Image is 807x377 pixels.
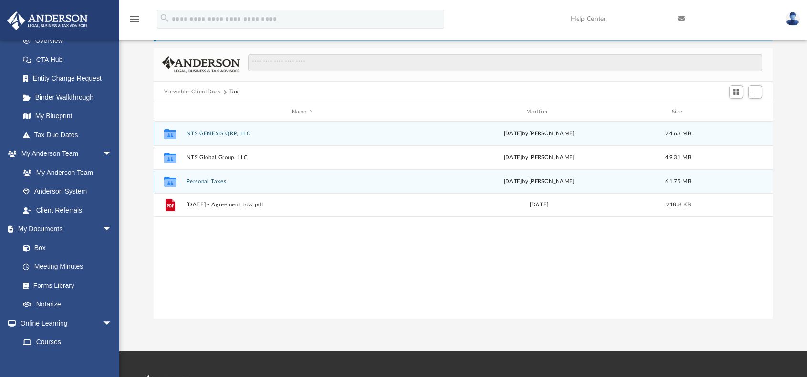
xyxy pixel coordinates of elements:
[13,31,126,51] a: Overview
[13,295,122,314] a: Notarize
[186,202,419,208] button: [DATE] - Agreement Low.pdf
[786,12,800,26] img: User Pic
[666,179,692,184] span: 61.75 MB
[103,144,122,164] span: arrow_drop_down
[154,122,773,319] div: grid
[159,13,170,23] i: search
[423,177,655,186] div: by [PERSON_NAME]
[666,155,692,160] span: 49.31 MB
[13,88,126,107] a: Binder Walkthrough
[423,108,655,116] div: Modified
[660,108,698,116] div: Size
[13,125,126,144] a: Tax Due Dates
[666,202,691,207] span: 218.8 KB
[229,88,239,96] button: Tax
[729,85,744,99] button: Switch to Grid View
[13,69,126,88] a: Entity Change Request
[423,153,655,162] div: [DATE] by [PERSON_NAME]
[13,333,122,352] a: Courses
[248,54,762,72] input: Search files and folders
[164,88,220,96] button: Viewable-ClientDocs
[666,131,692,136] span: 24.63 MB
[7,220,122,239] a: My Documentsarrow_drop_down
[13,107,122,126] a: My Blueprint
[103,314,122,333] span: arrow_drop_down
[13,257,122,276] a: Meeting Minutes
[186,154,419,161] button: NTS Global Group, LLC
[7,144,122,163] a: My Anderson Teamarrow_drop_down
[13,50,126,69] a: CTA Hub
[423,130,655,138] div: [DATE] by [PERSON_NAME]
[748,85,763,99] button: Add
[4,11,91,30] img: Anderson Advisors Platinum Portal
[702,108,768,116] div: id
[186,178,419,184] button: Personal Taxes
[129,13,140,25] i: menu
[13,276,117,295] a: Forms Library
[13,182,122,201] a: Anderson System
[186,108,419,116] div: Name
[103,220,122,239] span: arrow_drop_down
[423,201,655,209] div: [DATE]
[13,163,117,182] a: My Anderson Team
[13,238,117,257] a: Box
[186,131,419,137] button: NTS GENESIS QRP, LLC
[7,314,122,333] a: Online Learningarrow_drop_down
[13,201,122,220] a: Client Referrals
[504,179,522,184] span: [DATE]
[129,18,140,25] a: menu
[158,108,182,116] div: id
